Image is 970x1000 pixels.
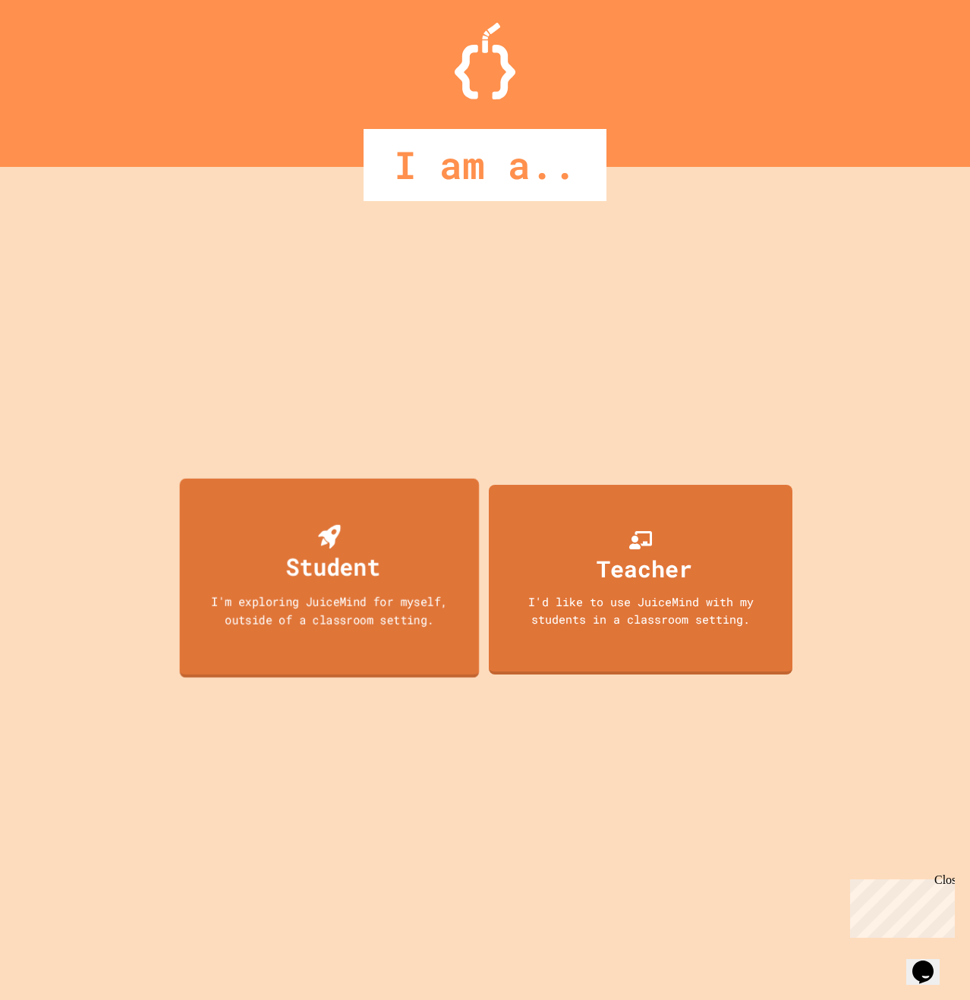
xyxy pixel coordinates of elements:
iframe: chat widget [844,873,955,938]
div: I'd like to use JuiceMind with my students in a classroom setting. [504,593,777,627]
div: Chat with us now!Close [6,6,105,96]
div: I'm exploring JuiceMind for myself, outside of a classroom setting. [194,593,464,628]
div: I am a.. [364,129,606,201]
img: Logo.svg [455,23,515,99]
iframe: chat widget [906,939,955,985]
div: Student [286,549,380,584]
div: Teacher [597,552,692,586]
